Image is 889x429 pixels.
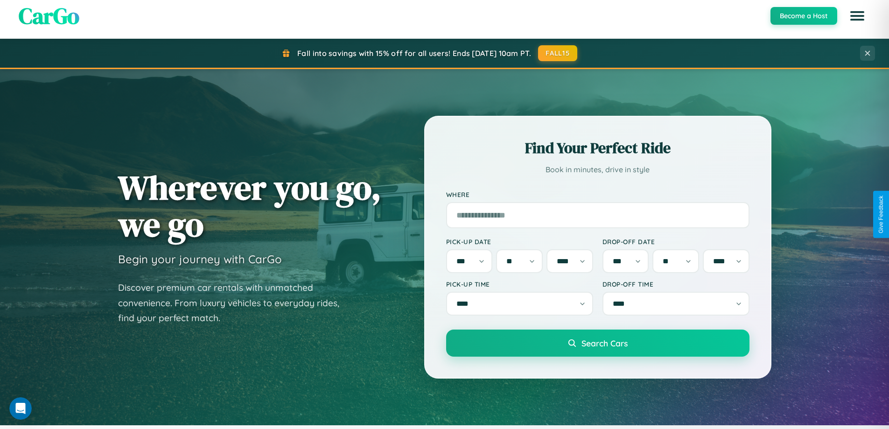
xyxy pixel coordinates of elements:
span: Fall into savings with 15% off for all users! Ends [DATE] 10am PT. [297,49,531,58]
button: FALL15 [538,45,577,61]
label: Where [446,190,749,198]
div: Give Feedback [878,196,884,233]
h1: Wherever you go, we go [118,169,381,243]
span: CarGo [19,0,79,31]
h3: Begin your journey with CarGo [118,252,282,266]
label: Pick-up Time [446,280,593,288]
p: Discover premium car rentals with unmatched convenience. From luxury vehicles to everyday rides, ... [118,280,351,326]
label: Pick-up Date [446,238,593,246]
h2: Find Your Perfect Ride [446,138,749,158]
label: Drop-off Date [602,238,749,246]
p: Book in minutes, drive in style [446,163,749,176]
button: Search Cars [446,330,749,357]
button: Become a Host [770,7,837,25]
button: Open menu [844,3,870,29]
label: Drop-off Time [602,280,749,288]
iframe: Intercom live chat [9,397,32,420]
span: Search Cars [581,338,628,348]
